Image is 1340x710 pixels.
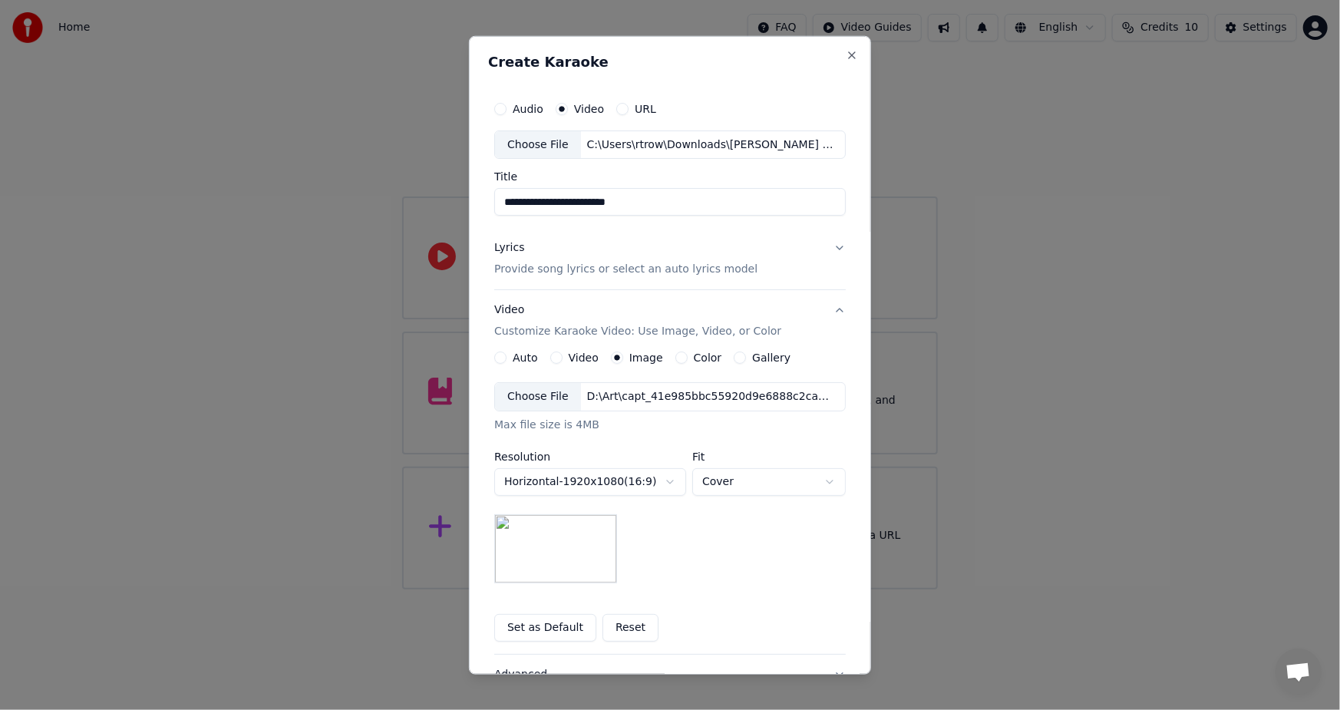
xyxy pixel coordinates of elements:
div: VideoCustomize Karaoke Video: Use Image, Video, or Color [494,352,846,654]
button: Advanced [494,655,846,695]
label: Resolution [494,451,686,462]
label: URL [635,103,656,114]
h2: Create Karaoke [488,54,852,68]
label: Video [574,103,604,114]
label: Color [694,352,722,363]
div: Video [494,302,781,339]
p: Provide song lyrics or select an auto lyrics model [494,262,757,277]
label: Title [494,171,846,182]
button: Set as Default [494,614,596,642]
label: Video [569,352,599,363]
div: Max file size is 4MB [494,418,846,433]
div: Choose File [495,383,581,411]
div: Lyrics [494,240,524,256]
p: Customize Karaoke Video: Use Image, Video, or Color [494,324,781,339]
label: Fit [692,451,846,462]
button: Reset [602,614,658,642]
label: Gallery [752,352,790,363]
div: Choose File [495,130,581,158]
div: C:\Users\rtrow\Downloads\[PERSON_NAME] and I Show and tell.mp4 [581,137,842,152]
label: Image [629,352,663,363]
label: Auto [513,352,538,363]
div: D:\Art\capt_41e985bbc55920d9e6888c2ca42712c1.jpg [581,389,842,405]
button: LyricsProvide song lyrics or select an auto lyrics model [494,228,846,289]
button: VideoCustomize Karaoke Video: Use Image, Video, or Color [494,290,846,352]
label: Audio [513,103,543,114]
